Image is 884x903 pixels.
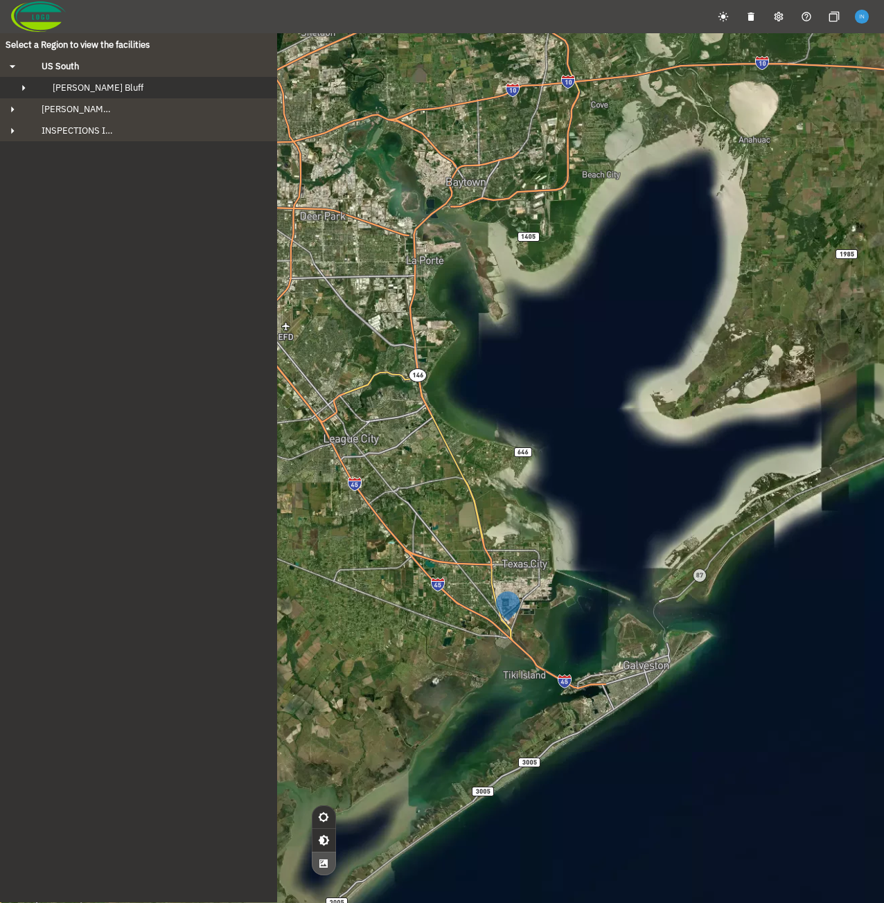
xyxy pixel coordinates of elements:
[30,125,112,136] span: INSPECTIONS IN REVIEW
[53,82,143,93] span: [PERSON_NAME] Bluff
[11,1,66,32] img: Company Logo
[30,60,79,72] span: US South
[30,103,112,115] span: [PERSON_NAME][GEOGRAPHIC_DATA]
[855,10,868,23] img: f6ffcea323530ad0f5eeb9c9447a59c5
